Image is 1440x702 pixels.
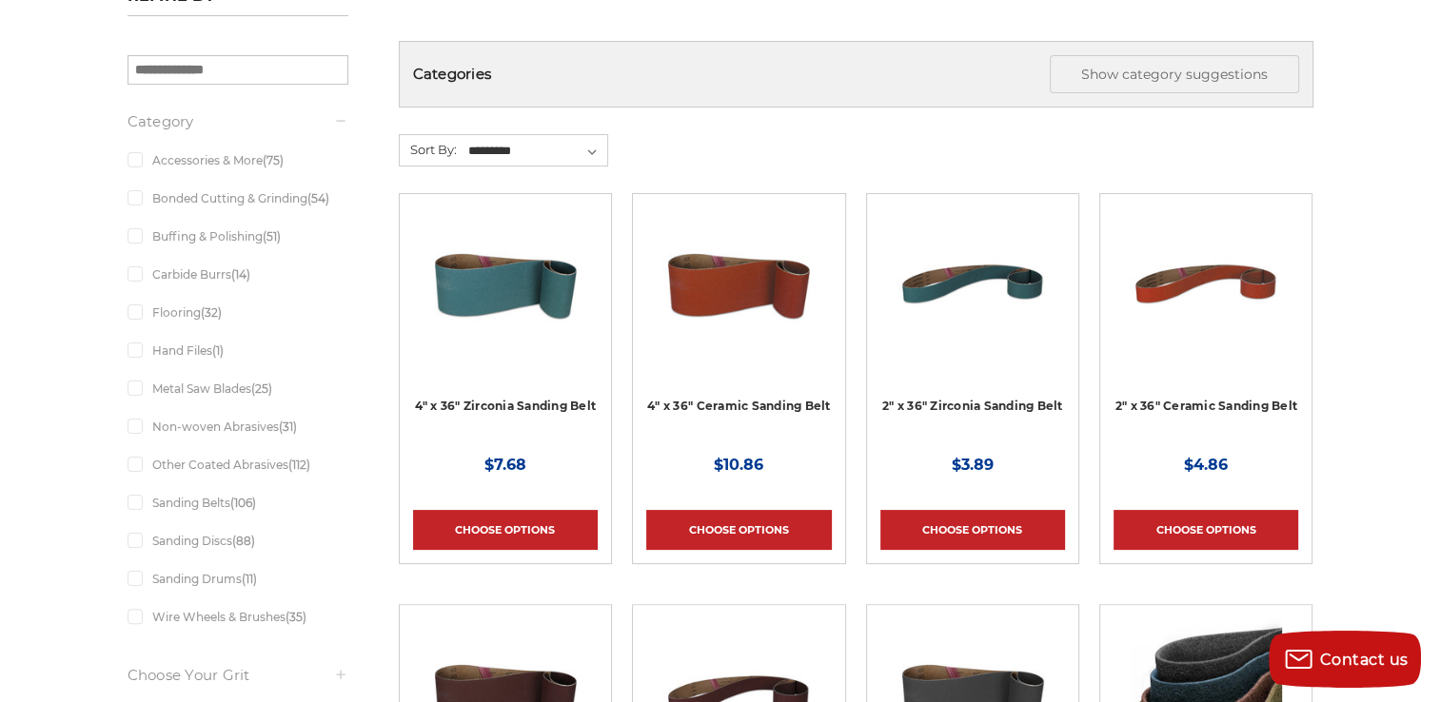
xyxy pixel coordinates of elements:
a: 2" x 36" Zirconia Pipe Sanding Belt [880,207,1065,392]
span: $3.89 [952,456,994,474]
span: $10.86 [714,456,763,474]
a: 2" x 36" Ceramic Pipe Sanding Belt [1114,207,1298,392]
span: Contact us [1320,651,1409,669]
a: 4" x 36" Zirconia Sanding Belt [415,399,597,413]
button: Contact us [1269,631,1421,688]
h5: Categories [413,55,1299,93]
img: 2" x 36" Zirconia Pipe Sanding Belt [897,207,1049,360]
img: 4" x 36" Ceramic Sanding Belt [662,207,815,360]
img: 4" x 36" Zirconia Sanding Belt [429,207,582,360]
span: $7.68 [484,456,526,474]
a: 4" x 36" Ceramic Sanding Belt [646,207,831,392]
button: Show category suggestions [1050,55,1299,93]
a: 2" x 36" Ceramic Sanding Belt [1115,399,1297,413]
a: Choose Options [1114,510,1298,550]
a: 2" x 36" Zirconia Sanding Belt [882,399,1063,413]
a: Choose Options [880,510,1065,550]
img: 2" x 36" Ceramic Pipe Sanding Belt [1130,207,1282,360]
a: Choose Options [413,510,598,550]
a: 4" x 36" Zirconia Sanding Belt [413,207,598,392]
a: 4" x 36" Ceramic Sanding Belt [647,399,830,413]
select: Sort By: [465,137,607,166]
a: Choose Options [646,510,831,550]
h5: Category [128,110,348,133]
span: $4.86 [1184,456,1228,474]
label: Sort By: [400,135,457,164]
